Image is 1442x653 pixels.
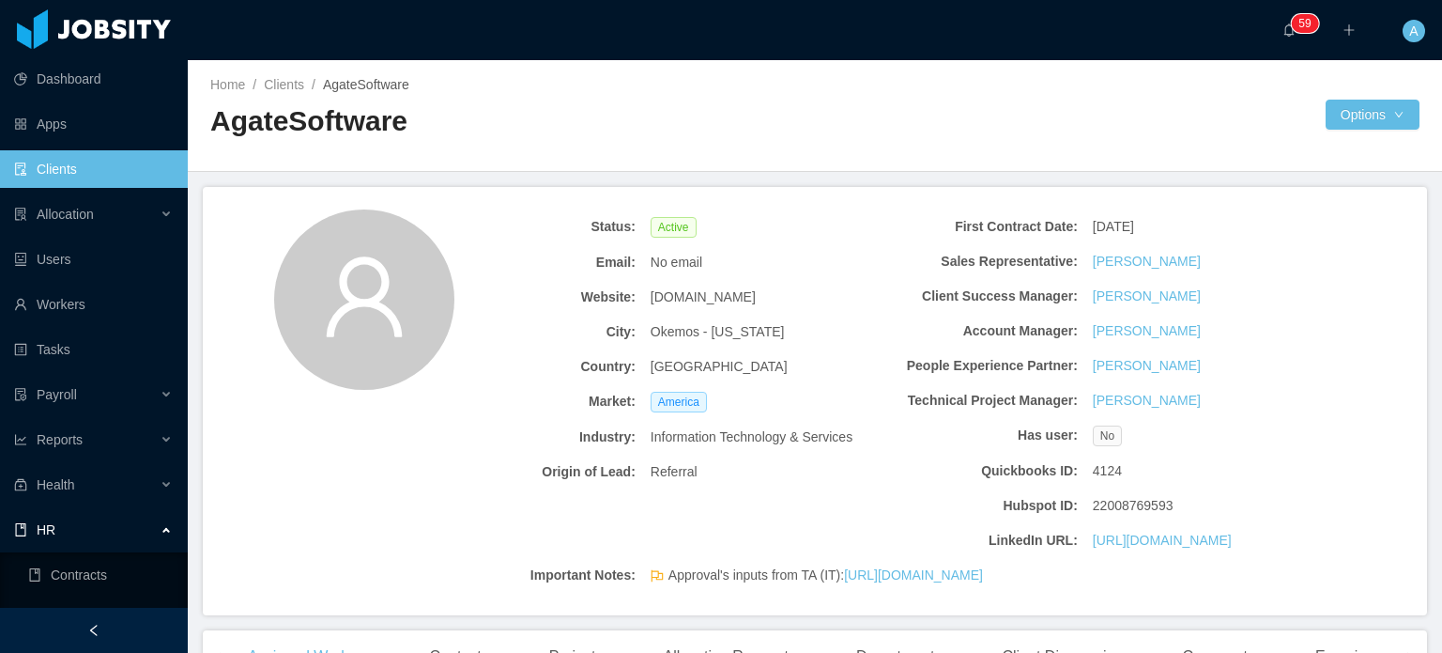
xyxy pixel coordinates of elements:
a: icon: robotUsers [14,241,173,278]
b: Hubspot ID: [871,496,1078,516]
span: / [312,77,315,92]
b: Website: [429,288,636,307]
b: Account Manager: [871,321,1078,341]
b: Quickbooks ID: [871,461,1078,481]
a: icon: auditClients [14,150,173,188]
p: 5 [1298,14,1305,33]
b: Technical Project Manager: [871,391,1078,411]
span: AgateSoftware [323,77,409,92]
b: Country: [429,357,636,377]
a: Home [210,77,245,92]
i: icon: book [14,523,27,536]
a: Clients [264,77,304,92]
i: icon: solution [14,208,27,221]
span: Active [651,217,697,238]
b: Origin of Lead: [429,462,636,482]
span: Information Technology & Services [651,428,852,447]
span: flag [651,569,664,589]
b: Market: [429,392,636,412]
span: [GEOGRAPHIC_DATA] [651,357,788,377]
i: icon: file-protect [14,388,27,401]
span: No email [651,253,702,272]
div: [DATE] [1085,210,1307,244]
span: Health [37,477,74,492]
sup: 59 [1291,14,1318,33]
a: icon: pie-chartDashboard [14,60,173,98]
a: [PERSON_NAME] [1093,287,1201,306]
i: icon: bell [1282,23,1296,37]
span: Payroll [37,387,77,402]
b: Client Success Manager: [871,287,1078,306]
span: Okemos - [US_STATE] [651,322,785,342]
a: [PERSON_NAME] [1093,391,1201,411]
span: Referral [651,462,698,482]
i: icon: line-chart [14,433,27,446]
a: [URL][DOMAIN_NAME] [844,567,983,583]
a: icon: profile [28,601,173,639]
span: / [253,77,256,92]
span: HR [37,522,55,537]
span: No [1093,426,1122,446]
a: [PERSON_NAME] [1093,321,1201,341]
b: Email: [429,253,636,272]
a: icon: appstoreApps [14,105,173,143]
a: icon: userWorkers [14,286,173,323]
b: Has user: [871,426,1078,445]
span: America [651,392,707,412]
span: Reports [37,432,83,447]
a: icon: bookContracts [28,556,173,594]
b: Sales Representative: [871,252,1078,272]
b: Status: [429,217,636,237]
a: icon: profileTasks [14,331,173,368]
i: icon: plus [1342,23,1356,37]
b: City: [429,322,636,342]
h2: AgateSoftware [210,102,815,141]
span: [DOMAIN_NAME] [651,288,756,307]
span: 22008769593 [1093,496,1174,516]
button: Optionsicon: down [1326,100,1419,130]
a: [URL][DOMAIN_NAME] [1093,531,1232,551]
span: Allocation [37,207,94,222]
p: 9 [1305,14,1312,33]
span: A [1409,20,1418,42]
a: [PERSON_NAME] [1093,252,1201,272]
a: [PERSON_NAME] [1093,356,1201,376]
b: LinkedIn URL: [871,531,1078,551]
b: First Contract Date: [871,217,1078,237]
b: Industry: [429,428,636,447]
span: 4124 [1093,461,1122,481]
i: icon: medicine-box [14,478,27,491]
span: Approval's inputs from TA (IT): [668,566,983,585]
b: People Experience Partner: [871,356,1078,376]
i: icon: user [319,252,409,342]
b: Important Notes: [429,566,636,585]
